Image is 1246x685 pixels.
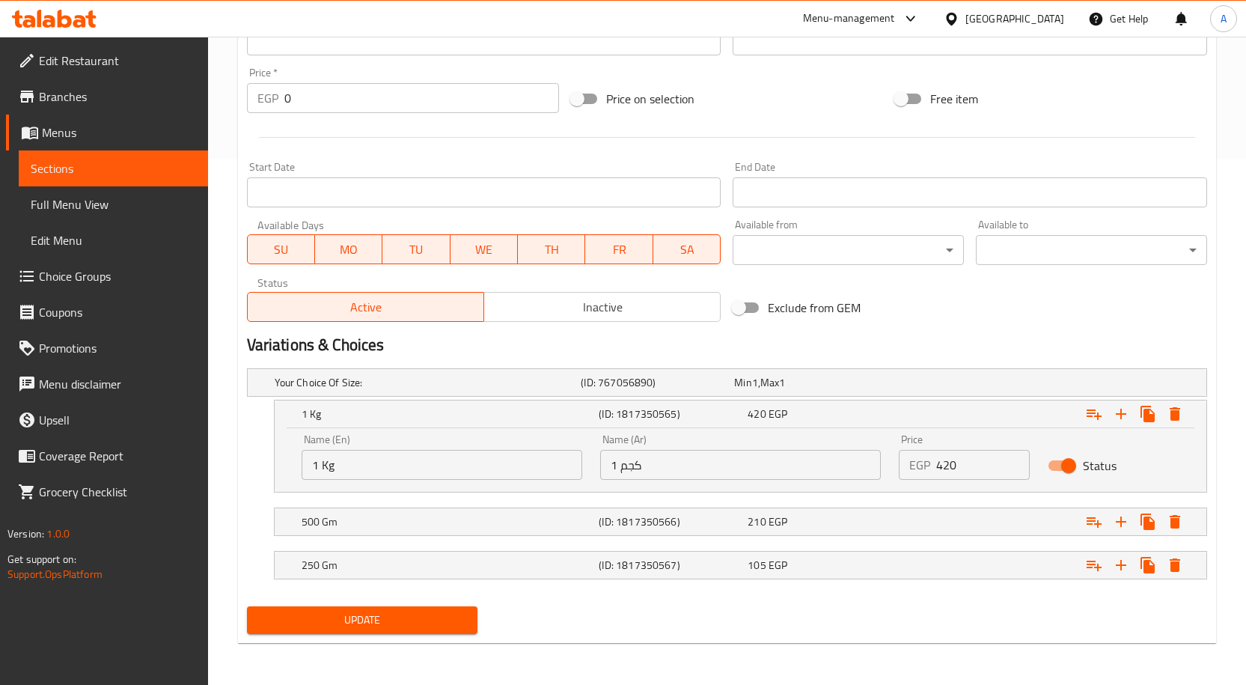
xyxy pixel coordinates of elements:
[6,474,208,510] a: Grocery Checklist
[19,150,208,186] a: Sections
[257,89,278,107] p: EGP
[388,239,444,261] span: TU
[382,234,450,264] button: TU
[734,375,882,390] div: ,
[247,234,315,264] button: SU
[518,234,585,264] button: TH
[1108,552,1134,579] button: Add new choice
[748,555,766,575] span: 105
[1081,552,1108,579] button: Add choice group
[302,514,593,529] h5: 500 Gm
[1221,10,1227,27] span: A
[275,375,575,390] h5: Your Choice Of Size:
[733,25,1207,55] input: Please enter product sku
[748,404,766,424] span: 420
[606,90,694,108] span: Price on selection
[1134,401,1161,427] button: Clone new choice
[760,373,779,392] span: Max
[581,375,728,390] h5: (ID: 767056890)
[600,450,881,480] input: Enter name Ar
[591,239,647,261] span: FR
[599,558,742,573] h5: (ID: 1817350567)
[247,334,1207,356] h2: Variations & Choices
[39,483,196,501] span: Grocery Checklist
[779,373,785,392] span: 1
[6,366,208,402] a: Menu disclaimer
[1161,552,1188,579] button: Delete 250 Gm
[39,52,196,70] span: Edit Restaurant
[39,411,196,429] span: Upsell
[1161,508,1188,535] button: Delete 500 Gm
[653,234,721,264] button: SA
[909,456,930,474] p: EGP
[1108,401,1134,427] button: Add new choice
[248,369,1206,396] div: Expand
[6,294,208,330] a: Coupons
[965,10,1064,27] div: [GEOGRAPHIC_DATA]
[6,79,208,115] a: Branches
[524,239,579,261] span: TH
[1134,552,1161,579] button: Clone new choice
[733,235,964,265] div: ​
[321,239,376,261] span: MO
[39,339,196,357] span: Promotions
[748,512,766,532] span: 210
[6,115,208,150] a: Menus
[769,404,787,424] span: EGP
[247,606,478,634] button: Update
[19,222,208,258] a: Edit Menu
[599,407,742,421] h5: (ID: 1817350565)
[1134,508,1161,535] button: Clone new choice
[284,83,559,113] input: Please enter price
[451,234,518,264] button: WE
[769,512,787,532] span: EGP
[768,299,861,317] span: Exclude from GEM
[1108,508,1134,535] button: Add new choice
[6,330,208,366] a: Promotions
[275,508,1206,535] div: Expand
[456,239,512,261] span: WE
[42,124,196,141] span: Menus
[275,552,1206,579] div: Expand
[31,159,196,177] span: Sections
[19,186,208,222] a: Full Menu View
[31,195,196,213] span: Full Menu View
[302,558,593,573] h5: 250 Gm
[247,25,721,55] input: Please enter product barcode
[39,447,196,465] span: Coverage Report
[659,239,715,261] span: SA
[599,514,742,529] h5: (ID: 1817350566)
[1081,508,1108,535] button: Add choice group
[769,555,787,575] span: EGP
[39,267,196,285] span: Choice Groups
[259,611,466,630] span: Update
[7,524,44,544] span: Version:
[39,88,196,106] span: Branches
[254,296,478,318] span: Active
[39,303,196,321] span: Coupons
[483,292,721,322] button: Inactive
[302,407,593,421] h5: 1 Kg
[7,549,76,569] span: Get support on:
[6,43,208,79] a: Edit Restaurant
[302,450,582,480] input: Enter name En
[315,234,382,264] button: MO
[752,373,758,392] span: 1
[734,373,751,392] span: Min
[6,258,208,294] a: Choice Groups
[585,234,653,264] button: FR
[936,450,1030,480] input: Please enter price
[6,402,208,438] a: Upsell
[490,296,715,318] span: Inactive
[7,564,103,584] a: Support.OpsPlatform
[39,375,196,393] span: Menu disclaimer
[1083,457,1117,475] span: Status
[803,10,895,28] div: Menu-management
[31,231,196,249] span: Edit Menu
[247,292,484,322] button: Active
[254,239,309,261] span: SU
[976,235,1207,265] div: ​
[930,90,978,108] span: Free item
[6,438,208,474] a: Coverage Report
[1081,401,1108,427] button: Add choice group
